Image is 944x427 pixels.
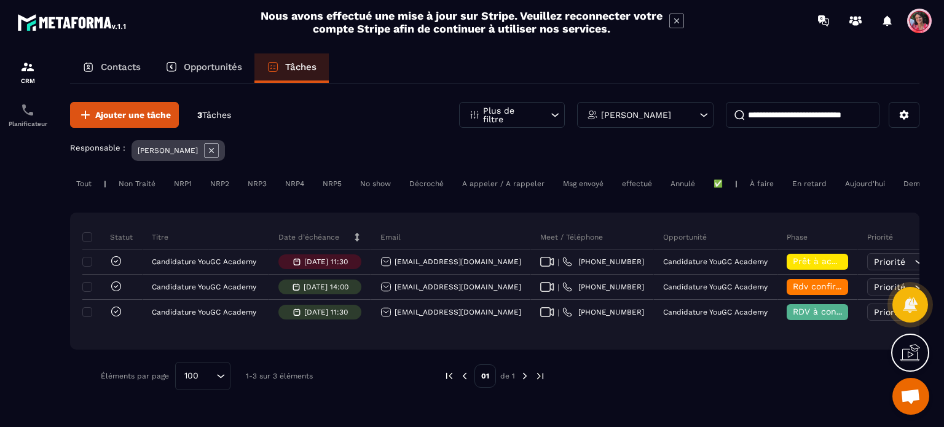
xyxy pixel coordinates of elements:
div: NRP2 [204,176,235,191]
p: de 1 [500,371,515,381]
p: Date d’échéance [278,232,339,242]
div: Search for option [175,362,230,390]
p: Candidature YouGC Academy [152,257,256,266]
p: [DATE] 11:30 [304,308,348,316]
a: [PHONE_NUMBER] [562,307,644,317]
p: Tâches [285,61,317,72]
p: Meet / Téléphone [540,232,603,242]
span: | [557,308,559,317]
div: Aujourd'hui [839,176,891,191]
div: A appeler / A rappeler [456,176,551,191]
p: Opportunité [663,232,707,242]
p: [DATE] 14:00 [304,283,348,291]
div: NRP5 [317,176,348,191]
div: En retard [786,176,833,191]
a: Opportunités [153,53,254,83]
span: Priorité [874,282,905,292]
div: NRP4 [279,176,310,191]
div: Annulé [664,176,701,191]
p: Phase [787,232,808,242]
div: Tout [70,176,98,191]
p: Candidature YouGC Academy [663,308,768,316]
p: Contacts [101,61,141,72]
a: formationformationCRM [3,50,52,93]
p: Email [380,232,401,242]
p: [DATE] 11:30 [304,257,348,266]
p: Titre [152,232,168,242]
p: Candidature YouGC Academy [152,283,256,291]
div: À faire [744,176,780,191]
span: Rdv confirmé ✅ [793,281,862,291]
input: Search for option [203,369,213,383]
p: [PERSON_NAME] [138,146,198,155]
img: formation [20,60,35,74]
span: | [557,257,559,267]
span: Ajouter une tâche [95,109,171,121]
a: schedulerschedulerPlanificateur [3,93,52,136]
p: Candidature YouGC Academy [663,283,768,291]
p: | [735,179,737,188]
span: 100 [180,369,203,383]
div: NRP1 [168,176,198,191]
div: NRP3 [242,176,273,191]
p: 01 [474,364,496,388]
div: effectué [616,176,658,191]
p: Planificateur [3,120,52,127]
span: Prêt à acheter 🎰 [793,256,868,266]
div: Demain [897,176,937,191]
div: ✅ [707,176,729,191]
span: Tâches [202,110,231,120]
span: Priorité [874,307,905,317]
p: Candidature YouGC Academy [152,308,256,316]
p: 3 [197,109,231,121]
span: | [557,283,559,292]
div: Msg envoyé [557,176,610,191]
span: Priorité [874,257,905,267]
div: Décroché [403,176,450,191]
div: No show [354,176,397,191]
p: CRM [3,77,52,84]
span: RDV à confimer ❓ [793,307,872,316]
h2: Nous avons effectué une mise à jour sur Stripe. Veuillez reconnecter votre compte Stripe afin de ... [260,9,663,35]
a: Ouvrir le chat [892,378,929,415]
a: Tâches [254,53,329,83]
p: [PERSON_NAME] [601,111,671,119]
p: Responsable : [70,143,125,152]
p: | [104,179,106,188]
img: prev [444,370,455,382]
p: Priorité [867,232,893,242]
p: Plus de filtre [483,106,537,123]
img: prev [459,370,470,382]
img: logo [17,11,128,33]
p: Opportunités [184,61,242,72]
img: next [535,370,546,382]
img: scheduler [20,103,35,117]
img: next [519,370,530,382]
div: Non Traité [112,176,162,191]
a: [PHONE_NUMBER] [562,257,644,267]
p: Éléments par page [101,372,169,380]
a: [PHONE_NUMBER] [562,282,644,292]
button: Ajouter une tâche [70,102,179,128]
a: Contacts [70,53,153,83]
p: Candidature YouGC Academy [663,257,768,266]
p: Statut [85,232,133,242]
p: 1-3 sur 3 éléments [246,372,313,380]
